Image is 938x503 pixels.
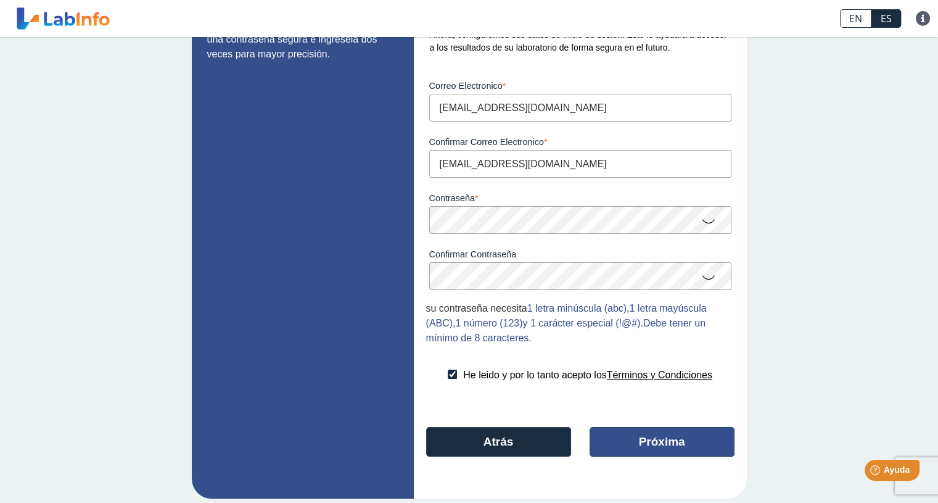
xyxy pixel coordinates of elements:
[426,303,707,328] span: 1 letra mayúscula (ABC)
[429,150,731,178] input: Confirmar Correo Electronico
[429,249,731,259] label: Confirmar Contraseña
[426,28,734,54] div: Ahora, configuremos sus datos de inicio de sesión. Esto le ayudará a acceder a los resultados de ...
[426,427,571,457] button: Atrás
[527,303,627,314] span: 1 letra minúscula (abc)
[429,81,731,91] label: Correo Electronico
[590,427,734,457] button: Próxima
[840,9,871,28] a: EN
[426,301,734,346] div: , , . .
[429,94,731,122] input: Correo Electronico
[522,318,640,328] span: y 1 carácter especial (!@#)
[871,9,901,28] a: ES
[429,193,731,203] label: Contraseña
[429,137,731,147] label: Confirmar Correo Electronico
[828,455,924,489] iframe: Help widget launcher
[463,370,606,380] span: He leido y por lo tanto acepto los
[455,318,522,328] span: 1 número (123)
[426,318,706,343] span: Debe tener un mínimo de 8 caracteres
[426,303,527,314] span: su contraseña necesita
[607,370,712,380] a: Términos y Condiciones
